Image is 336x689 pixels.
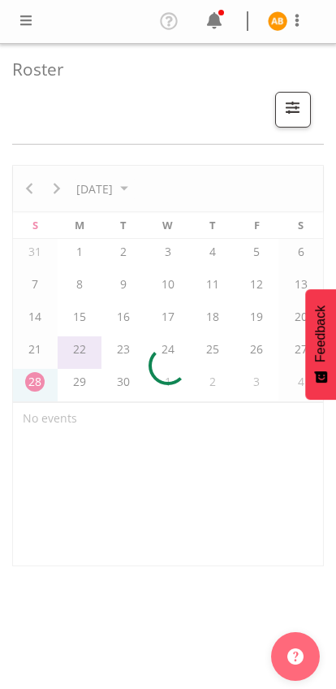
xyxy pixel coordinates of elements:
[305,289,336,400] button: Feedback - Show survey
[268,11,287,31] img: angela-burrill10486.jpg
[287,648,304,665] img: help-xxl-2.png
[313,305,328,362] span: Feedback
[12,60,311,79] h4: Roster
[275,92,311,128] button: Filter Shifts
